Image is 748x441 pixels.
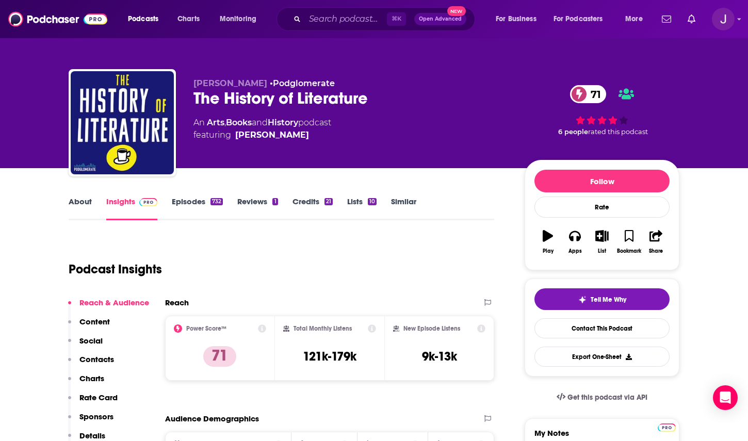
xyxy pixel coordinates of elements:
[193,129,331,141] span: featuring
[534,197,670,218] div: Rate
[534,223,561,260] button: Play
[712,8,735,30] span: Logged in as josephpapapr
[658,10,675,28] a: Show notifications dropdown
[649,248,663,254] div: Share
[294,325,352,332] h2: Total Monthly Listens
[186,325,226,332] h2: Power Score™
[68,298,149,317] button: Reach & Audience
[79,373,104,383] p: Charts
[272,198,278,205] div: 1
[268,118,298,127] a: History
[172,197,223,220] a: Episodes732
[68,317,110,336] button: Content
[68,412,113,431] button: Sponsors
[69,262,162,277] h1: Podcast Insights
[224,118,226,127] span: ,
[558,128,588,136] span: 6 people
[643,223,670,260] button: Share
[79,412,113,421] p: Sponsors
[547,11,618,27] button: open menu
[177,12,200,26] span: Charts
[387,12,406,26] span: ⌘ K
[68,336,103,355] button: Social
[79,354,114,364] p: Contacts
[534,288,670,310] button: tell me why sparkleTell Me Why
[534,318,670,338] a: Contact This Podcast
[419,17,462,22] span: Open Advanced
[568,248,582,254] div: Apps
[303,349,356,364] h3: 121k-179k
[128,12,158,26] span: Podcasts
[615,223,642,260] button: Bookmark
[414,13,466,25] button: Open AdvancedNew
[618,11,656,27] button: open menu
[422,349,457,364] h3: 9k-13k
[165,298,189,307] h2: Reach
[193,78,267,88] span: [PERSON_NAME]
[324,198,333,205] div: 21
[548,385,656,410] a: Get this podcast via API
[292,197,333,220] a: Credits21
[68,373,104,393] button: Charts
[625,12,643,26] span: More
[193,117,331,141] div: An podcast
[235,129,309,141] a: Jacke Wilson
[237,197,278,220] a: Reviews1
[684,10,700,28] a: Show notifications dropdown
[69,197,92,220] a: About
[213,11,270,27] button: open menu
[368,198,377,205] div: 10
[578,296,587,304] img: tell me why sparkle
[658,422,676,432] a: Pro website
[658,423,676,432] img: Podchaser Pro
[598,248,606,254] div: List
[305,11,387,27] input: Search podcasts, credits, & more...
[588,128,648,136] span: rated this podcast
[534,170,670,192] button: Follow
[270,78,335,88] span: •
[79,393,118,402] p: Rate Card
[580,85,606,103] span: 71
[534,347,670,367] button: Export One-Sheet
[8,9,107,29] img: Podchaser - Follow, Share and Rate Podcasts
[447,6,466,16] span: New
[220,12,256,26] span: Monitoring
[403,325,460,332] h2: New Episode Listens
[207,118,224,127] a: Arts
[106,197,157,220] a: InsightsPodchaser Pro
[226,118,252,127] a: Books
[496,12,536,26] span: For Business
[712,8,735,30] button: Show profile menu
[525,78,679,142] div: 71 6 peoplerated this podcast
[554,12,603,26] span: For Podcasters
[570,85,606,103] a: 71
[252,118,268,127] span: and
[589,223,615,260] button: List
[713,385,738,410] div: Open Intercom Messenger
[543,248,554,254] div: Play
[489,11,549,27] button: open menu
[121,11,172,27] button: open menu
[171,11,206,27] a: Charts
[591,296,626,304] span: Tell Me Why
[139,198,157,206] img: Podchaser Pro
[71,71,174,174] img: The History of Literature
[286,7,485,31] div: Search podcasts, credits, & more...
[165,414,259,423] h2: Audience Demographics
[617,248,641,254] div: Bookmark
[712,8,735,30] img: User Profile
[347,197,377,220] a: Lists10
[68,393,118,412] button: Rate Card
[210,198,223,205] div: 732
[68,354,114,373] button: Contacts
[561,223,588,260] button: Apps
[203,346,236,367] p: 71
[391,197,416,220] a: Similar
[79,336,103,346] p: Social
[79,317,110,326] p: Content
[273,78,335,88] a: Podglomerate
[79,298,149,307] p: Reach & Audience
[79,431,105,440] p: Details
